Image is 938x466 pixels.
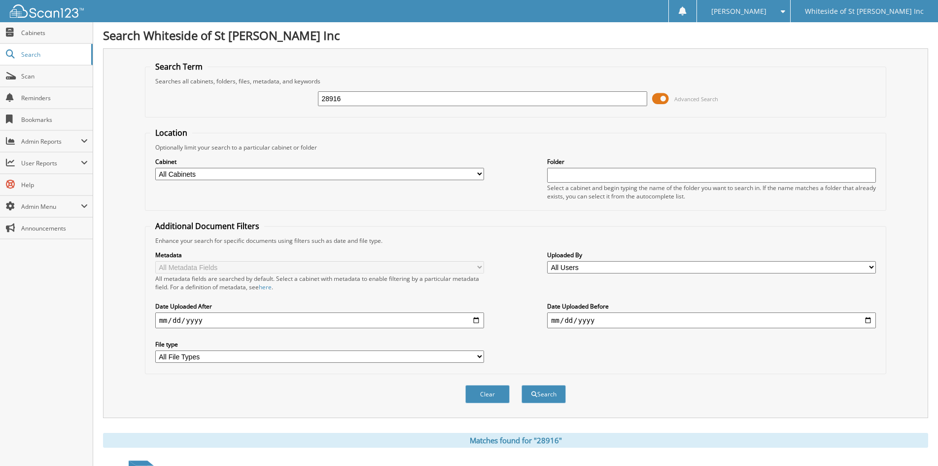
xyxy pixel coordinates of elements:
div: Enhance your search for specific documents using filters such as date and file type. [150,236,881,245]
span: Bookmarks [21,116,88,124]
span: Reminders [21,94,88,102]
label: Folder [547,157,876,166]
span: Admin Reports [21,137,81,146]
button: Clear [465,385,510,403]
span: [PERSON_NAME] [711,8,766,14]
label: Date Uploaded After [155,302,484,311]
legend: Additional Document Filters [150,221,264,232]
div: Optionally limit your search to a particular cabinet or folder [150,143,881,152]
legend: Search Term [150,61,208,72]
a: here [259,283,272,291]
span: Help [21,181,88,189]
input: start [155,312,484,328]
span: Admin Menu [21,202,81,211]
span: Cabinets [21,29,88,37]
h1: Search Whiteside of St [PERSON_NAME] Inc [103,27,928,43]
button: Search [521,385,566,403]
div: Matches found for "28916" [103,433,928,448]
img: scan123-logo-white.svg [10,4,84,18]
label: Cabinet [155,157,484,166]
label: File type [155,340,484,349]
div: Searches all cabinets, folders, files, metadata, and keywords [150,77,881,85]
legend: Location [150,127,192,138]
span: Search [21,50,86,59]
input: end [547,312,876,328]
label: Uploaded By [547,251,876,259]
div: All metadata fields are searched by default. Select a cabinet with metadata to enable filtering b... [155,274,484,291]
span: Scan [21,72,88,80]
label: Date Uploaded Before [547,302,876,311]
span: Advanced Search [674,95,718,103]
span: Whiteside of St [PERSON_NAME] Inc [805,8,924,14]
label: Metadata [155,251,484,259]
span: User Reports [21,159,81,167]
div: Select a cabinet and begin typing the name of the folder you want to search in. If the name match... [547,184,876,200]
span: Announcements [21,224,88,233]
